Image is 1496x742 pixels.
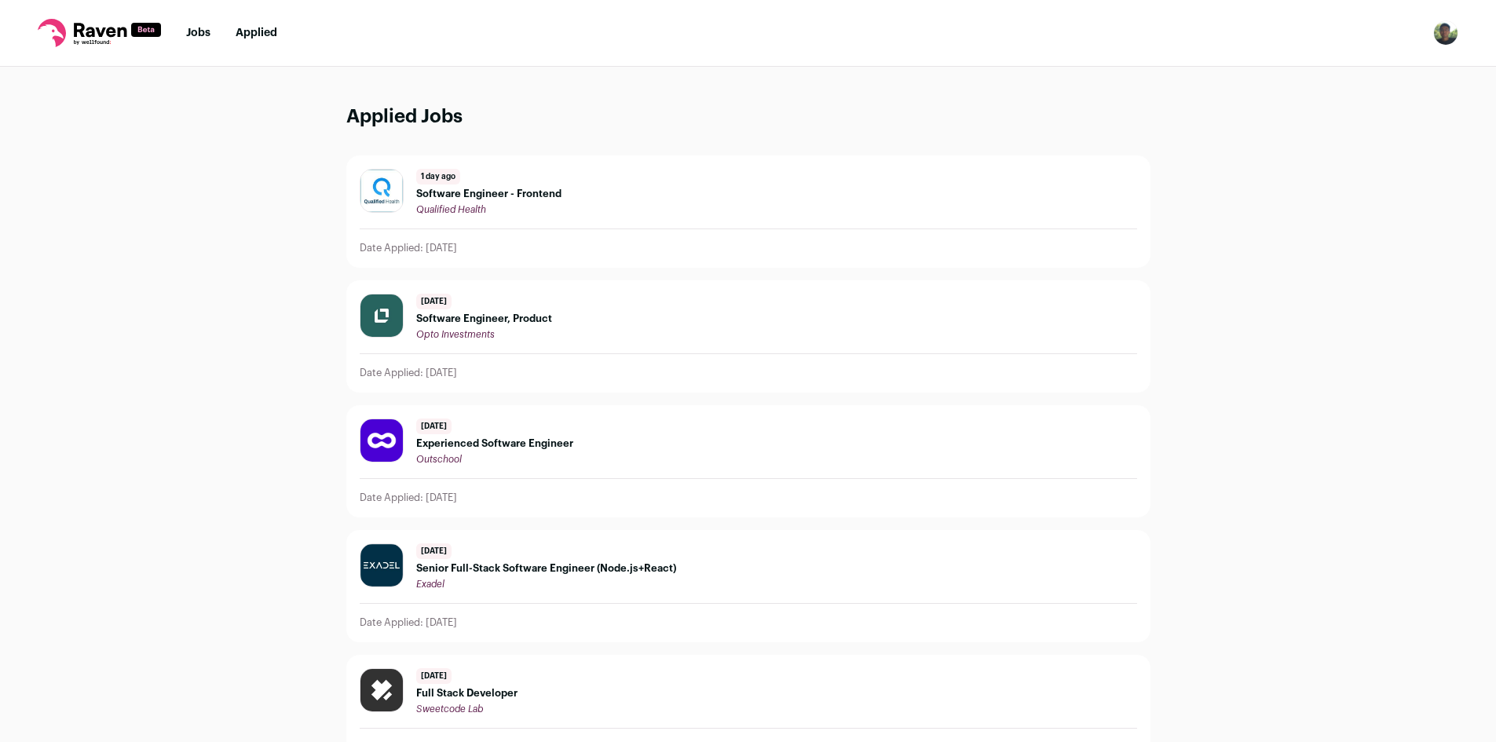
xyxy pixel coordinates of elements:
span: [DATE] [416,543,452,559]
button: Open dropdown [1433,20,1458,46]
p: Date Applied: [DATE] [360,367,457,379]
img: 622fccc1688f93b4f630a449cb94427a83e6a7b20bdf99d0cd2e590872cd73db.jpg [360,544,403,587]
p: Date Applied: [DATE] [360,492,457,504]
span: Experienced Software Engineer [416,437,573,450]
span: 1 day ago [416,169,460,185]
span: Outschool [416,455,462,464]
a: [DATE] Experienced Software Engineer Outschool Date Applied: [DATE] [347,406,1150,517]
span: Software Engineer, Product [416,313,552,325]
img: 52a8f5d1c42e99ee0614c38c8de449611bf74ecea92415789f64ed05b171394e.jpg [360,170,403,212]
img: 10216056-medium_jpg [1433,20,1458,46]
span: Qualified Health [416,205,486,214]
span: [DATE] [416,419,452,434]
span: Sweetcode Lab [416,704,484,714]
img: bf8c5a4ba76dc1eec3992c32e3bb460453e1e95f090dcfcdd0aef9b280d4ef76.jpg [360,294,403,337]
span: [DATE] [416,294,452,309]
h1: Applied Jobs [346,104,1150,130]
span: Full Stack Developer [416,687,518,700]
span: Software Engineer - Frontend [416,188,561,200]
a: [DATE] Software Engineer, Product Opto Investments Date Applied: [DATE] [347,281,1150,392]
a: 1 day ago Software Engineer - Frontend Qualified Health Date Applied: [DATE] [347,156,1150,267]
a: Jobs [186,27,210,38]
span: Opto Investments [416,330,495,339]
span: Senior Full-Stack Software Engineer (Node.js+React) [416,562,676,575]
img: 7c9deb4eb0fa5d271ebc0f01ce0fcccc0d846eefda9598624e89955e96218953.jpg [360,669,403,711]
p: Date Applied: [DATE] [360,242,457,254]
span: Exadel [416,579,444,589]
img: 1f55660697385ff27bf97e8b74d31b411f005eb4ef3e5147ee2f2f1ebef7a1c5.png [360,419,403,462]
p: Date Applied: [DATE] [360,616,457,629]
a: Applied [236,27,277,38]
a: [DATE] Senior Full-Stack Software Engineer (Node.js+React) Exadel Date Applied: [DATE] [347,531,1150,641]
span: [DATE] [416,668,452,684]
